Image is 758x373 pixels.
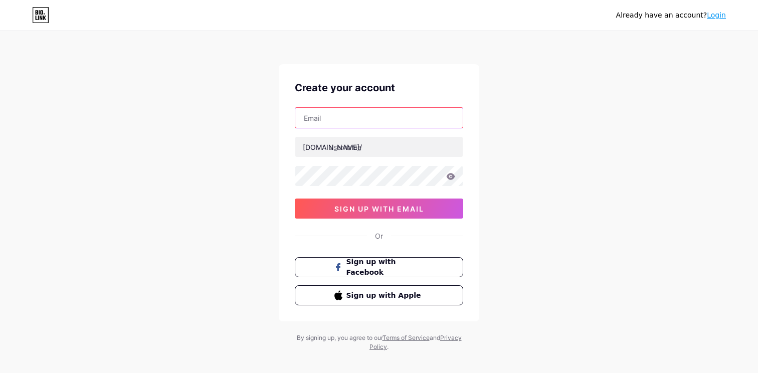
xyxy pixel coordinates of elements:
a: Login [707,11,726,19]
input: Email [295,108,463,128]
span: sign up with email [334,205,424,213]
div: By signing up, you agree to our and . [294,333,464,351]
a: Terms of Service [383,334,430,341]
input: username [295,137,463,157]
div: Already have an account? [616,10,726,21]
button: sign up with email [295,199,463,219]
span: Sign up with Facebook [346,257,424,278]
div: Or [375,231,383,241]
div: Create your account [295,80,463,95]
button: Sign up with Facebook [295,257,463,277]
div: [DOMAIN_NAME]/ [303,142,362,152]
span: Sign up with Apple [346,290,424,301]
button: Sign up with Apple [295,285,463,305]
